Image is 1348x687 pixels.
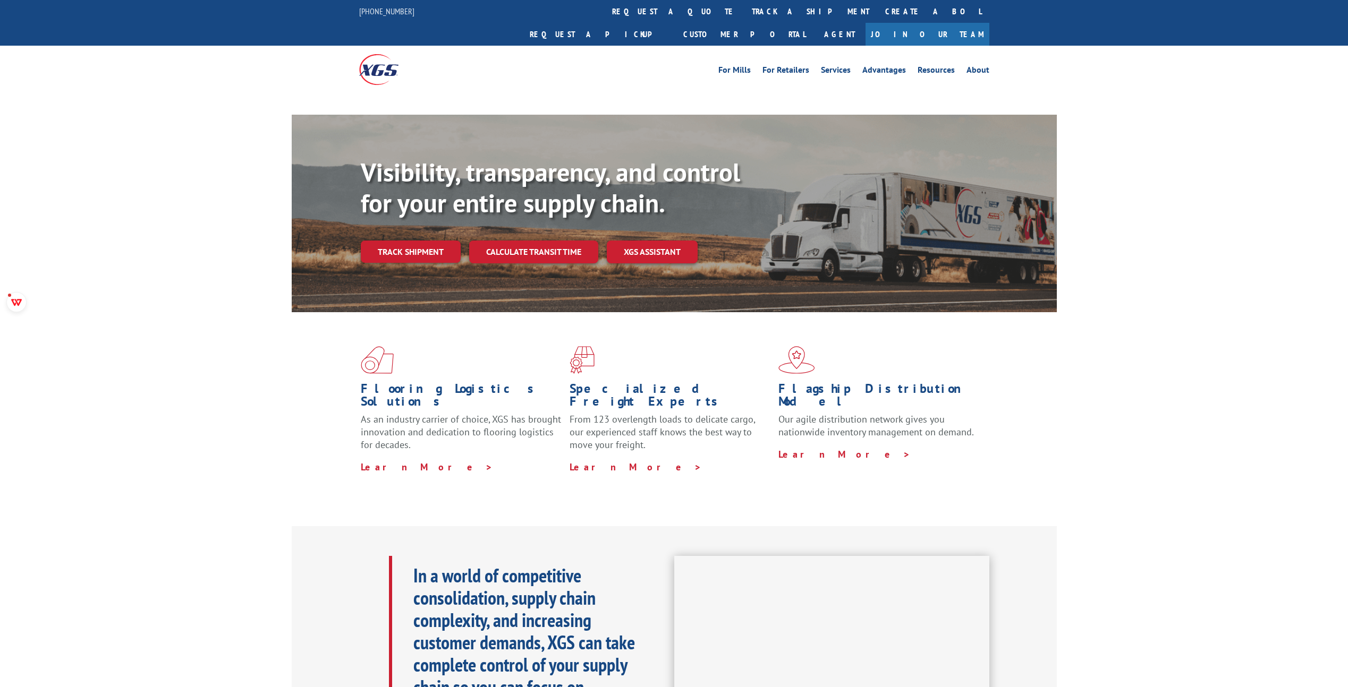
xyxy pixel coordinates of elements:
a: Track shipment [361,241,461,263]
h1: Specialized Freight Experts [570,382,770,413]
a: For Retailers [762,66,809,78]
a: Customer Portal [675,23,813,46]
a: Advantages [862,66,906,78]
a: Calculate transit time [469,241,598,263]
img: xgs-icon-flagship-distribution-model-red [778,346,815,374]
a: Resources [918,66,955,78]
a: For Mills [718,66,751,78]
a: About [967,66,989,78]
span: Our agile distribution network gives you nationwide inventory management on demand. [778,413,974,438]
a: Join Our Team [866,23,989,46]
img: xgs-icon-total-supply-chain-intelligence-red [361,346,394,374]
a: Request a pickup [522,23,675,46]
span: As an industry carrier of choice, XGS has brought innovation and dedication to flooring logistics... [361,413,561,451]
a: Agent [813,23,866,46]
a: [PHONE_NUMBER] [359,6,414,16]
a: Services [821,66,851,78]
a: Learn More > [778,448,911,460]
a: Learn More > [570,461,702,473]
p: From 123 overlength loads to delicate cargo, our experienced staff knows the best way to move you... [570,413,770,460]
a: XGS ASSISTANT [607,241,698,263]
img: xgs-icon-focused-on-flooring-red [570,346,595,374]
b: Visibility, transparency, and control for your entire supply chain. [361,156,740,219]
a: Learn More > [361,461,493,473]
h1: Flooring Logistics Solutions [361,382,562,413]
h1: Flagship Distribution Model [778,382,979,413]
